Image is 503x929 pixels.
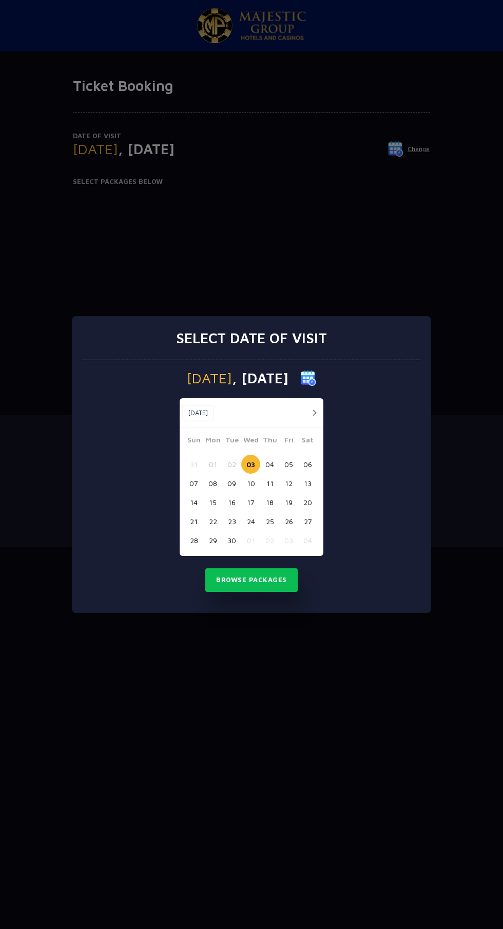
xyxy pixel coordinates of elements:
[241,434,260,449] span: Wed
[222,531,241,550] button: 30
[222,434,241,449] span: Tue
[203,434,222,449] span: Mon
[301,370,316,386] img: calender icon
[184,512,203,531] button: 21
[184,493,203,512] button: 14
[222,455,241,474] button: 02
[205,568,298,592] button: Browse Packages
[298,455,317,474] button: 06
[260,512,279,531] button: 25
[222,474,241,493] button: 09
[279,474,298,493] button: 12
[203,493,222,512] button: 15
[298,531,317,550] button: 04
[184,531,203,550] button: 28
[279,493,298,512] button: 19
[260,434,279,449] span: Thu
[279,512,298,531] button: 26
[260,474,279,493] button: 11
[203,455,222,474] button: 01
[241,531,260,550] button: 01
[279,531,298,550] button: 03
[222,512,241,531] button: 23
[260,455,279,474] button: 04
[298,512,317,531] button: 27
[241,455,260,474] button: 03
[187,371,232,385] span: [DATE]
[279,434,298,449] span: Fri
[241,512,260,531] button: 24
[298,493,317,512] button: 20
[203,512,222,531] button: 22
[176,329,327,347] h3: Select date of visit
[260,531,279,550] button: 02
[182,405,214,421] button: [DATE]
[298,434,317,449] span: Sat
[241,493,260,512] button: 17
[184,474,203,493] button: 07
[241,474,260,493] button: 10
[203,474,222,493] button: 08
[298,474,317,493] button: 13
[203,531,222,550] button: 29
[232,371,288,385] span: , [DATE]
[222,493,241,512] button: 16
[184,434,203,449] span: Sun
[279,455,298,474] button: 05
[260,493,279,512] button: 18
[184,455,203,474] button: 31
